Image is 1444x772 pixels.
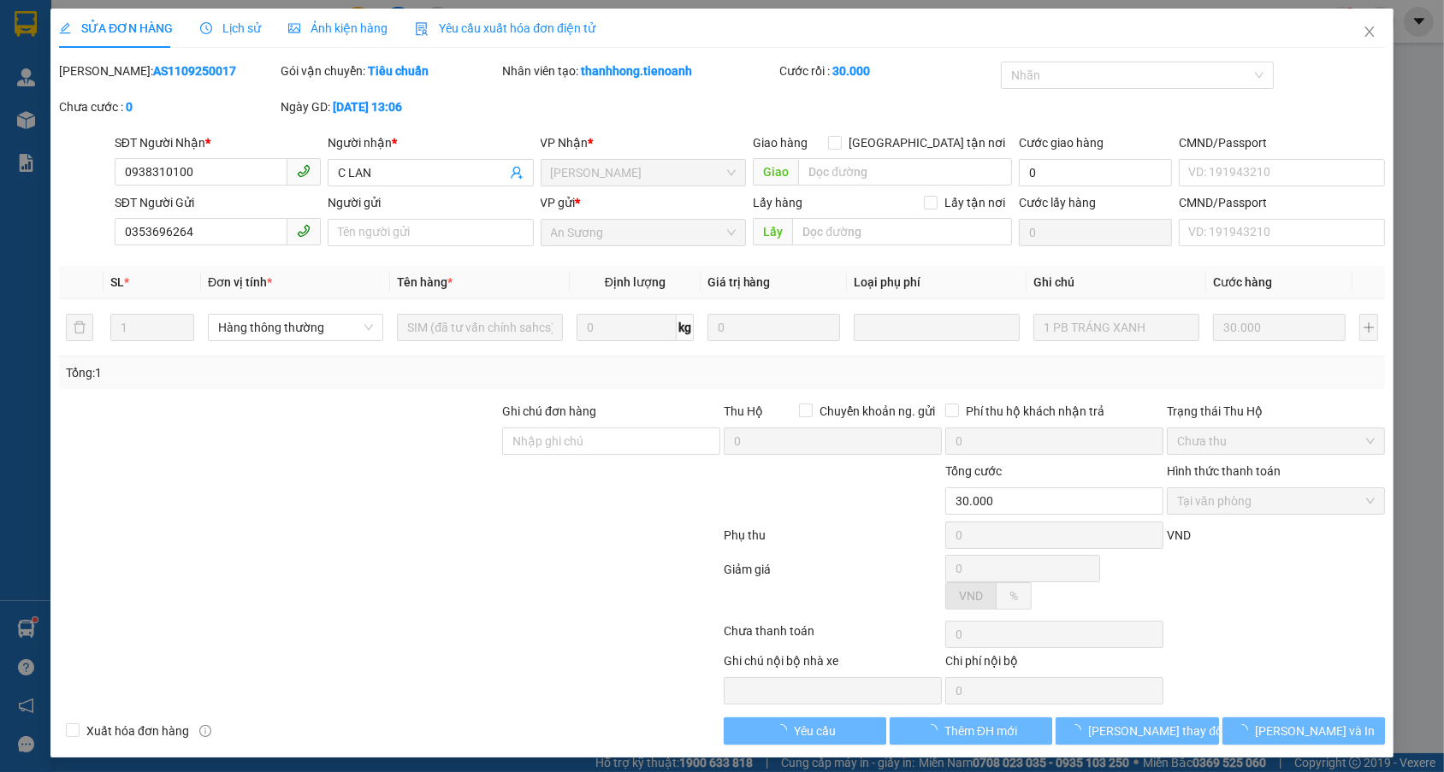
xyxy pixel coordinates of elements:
[510,166,524,180] span: user-add
[792,218,1012,245] input: Dọc đường
[1167,402,1385,421] div: Trạng thái Thu Hộ
[1027,266,1206,299] th: Ghi chú
[1088,722,1225,740] span: [PERSON_NAME] thay đổi
[1056,717,1218,745] button: [PERSON_NAME] thay đổi
[59,22,71,34] span: edit
[1179,133,1385,152] div: CMND/Passport
[724,404,763,418] span: Thu Hộ
[581,64,692,78] b: thanhhong.tienoanh
[281,97,499,116] div: Ngày GD:
[1019,196,1096,209] label: Cước lấy hàng
[541,193,747,212] div: VP gửi
[126,100,133,114] b: 0
[724,717,886,745] button: Yêu cầu
[551,160,737,186] span: Cư Kuin
[502,62,776,80] div: Nhân viên tạo:
[753,136,808,150] span: Giao hàng
[115,193,321,212] div: SĐT Người Gửi
[208,275,272,289] span: Đơn vị tính
[722,560,944,617] div: Giảm giá
[200,21,261,35] span: Lịch sử
[288,22,300,34] span: picture
[832,64,870,78] b: 30.000
[890,717,1052,745] button: Thêm ĐH mới
[944,722,1017,740] span: Thêm ĐH mới
[1346,9,1394,56] button: Close
[80,722,196,740] span: Xuất hóa đơn hàng
[115,133,321,152] div: SĐT Người Nhận
[1069,724,1088,736] span: loading
[1167,464,1281,478] label: Hình thức thanh toán
[707,314,841,341] input: 0
[938,193,1012,212] span: Lấy tận nơi
[153,64,236,78] b: AS1109250017
[753,158,798,186] span: Giao
[605,275,666,289] span: Định lượng
[1255,722,1375,740] span: [PERSON_NAME] và In
[707,275,771,289] span: Giá trị hàng
[1019,159,1172,186] input: Cước giao hàng
[1177,488,1375,514] span: Tại văn phòng
[297,224,311,238] span: phone
[328,133,534,152] div: Người nhận
[59,97,277,116] div: Chưa cước :
[1167,528,1191,542] span: VND
[1363,25,1376,38] span: close
[328,193,534,212] div: Người gửi
[59,21,173,35] span: SỬA ĐƠN HÀNG
[110,275,124,289] span: SL
[1359,314,1378,341] button: plus
[722,622,944,651] div: Chưa thanh toán
[541,136,589,150] span: VP Nhận
[842,133,1012,152] span: [GEOGRAPHIC_DATA] tận nơi
[397,314,563,341] input: VD: Bàn, Ghế
[1019,136,1104,150] label: Cước giao hàng
[415,22,429,36] img: icon
[813,402,942,421] span: Chuyển khoản ng. gửi
[368,64,429,78] b: Tiêu chuẩn
[1177,428,1375,454] span: Chưa thu
[1213,275,1272,289] span: Cước hàng
[66,314,93,341] button: delete
[753,218,792,245] span: Lấy
[677,314,694,341] span: kg
[945,464,1002,478] span: Tổng cước
[218,315,373,340] span: Hàng thông thường
[59,62,277,80] div: [PERSON_NAME]:
[397,275,453,289] span: Tên hàng
[959,589,983,603] span: VND
[1213,314,1346,341] input: 0
[959,402,1111,421] span: Phí thu hộ khách nhận trả
[415,21,595,35] span: Yêu cầu xuất hóa đơn điện tử
[798,158,1012,186] input: Dọc đường
[66,363,558,382] div: Tổng: 1
[1222,717,1385,745] button: [PERSON_NAME] và In
[847,266,1027,299] th: Loại phụ phí
[200,22,212,34] span: clock-circle
[502,427,720,455] input: Ghi chú đơn hàng
[926,724,944,736] span: loading
[333,100,402,114] b: [DATE] 13:06
[1019,219,1172,246] input: Cước lấy hàng
[199,725,211,737] span: info-circle
[945,651,1163,677] div: Chi phí nội bộ
[297,164,311,178] span: phone
[794,722,836,740] span: Yêu cầu
[1009,589,1018,603] span: %
[753,196,802,209] span: Lấy hàng
[775,724,794,736] span: loading
[724,651,942,677] div: Ghi chú nội bộ nhà xe
[722,526,944,556] div: Phụ thu
[551,220,737,245] span: An Sương
[288,21,388,35] span: Ảnh kiện hàng
[1236,724,1255,736] span: loading
[1033,314,1199,341] input: Ghi Chú
[1179,193,1385,212] div: CMND/Passport
[502,404,596,418] label: Ghi chú đơn hàng
[281,62,499,80] div: Gói vận chuyển:
[779,62,997,80] div: Cước rồi :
